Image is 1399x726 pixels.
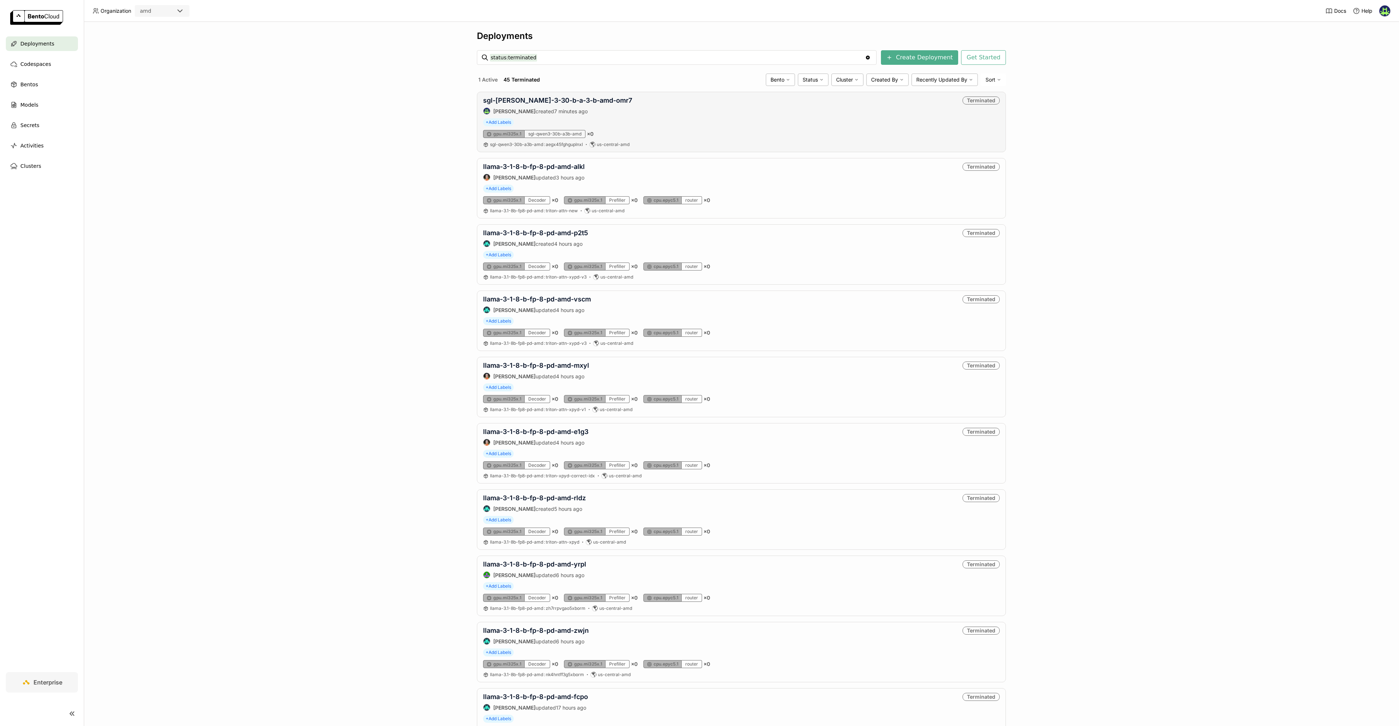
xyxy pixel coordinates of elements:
[654,330,678,336] span: cpu.epyc5.1
[483,693,588,701] a: llama-3-1-8-b-fp-8-pd-amd-fcpo
[483,317,514,325] span: +Add Labels
[490,473,595,478] span: llama-3.1-8b-fp8-pd-amd triton-xpyd-correct-idx
[985,76,995,83] span: Sort
[963,627,1000,635] div: Terminated
[483,185,514,193] span: +Add Labels
[493,439,536,446] strong: [PERSON_NAME]
[525,263,550,271] div: Decoder
[631,396,638,402] span: × 0
[556,638,584,644] span: 6 hours ago
[493,264,521,269] span: gpu.mi325x.1
[493,506,536,512] strong: [PERSON_NAME]
[20,141,44,150] span: Activities
[477,31,1006,42] div: Deployments
[483,306,591,313] div: updated
[483,704,490,711] img: Aaron Pham
[493,197,521,203] span: gpu.mi325x.1
[544,340,545,346] span: :
[493,108,536,114] strong: [PERSON_NAME]
[490,407,586,412] span: llama-3.1-8b-fp8-pd-amd triton-attn-xpyd-v1
[6,77,78,92] a: Bentos
[554,506,582,512] span: 5 hours ago
[483,362,589,369] a: llama-3-1-8-b-fp-8-pd-amd-mxyl
[836,76,853,83] span: Cluster
[483,229,588,237] a: llama-3-1-8-b-fp-8-pd-amd-p2t5
[1353,7,1372,15] div: Help
[606,395,630,403] div: Prefiller
[525,594,550,602] div: Decoder
[483,627,589,634] a: llama-3-1-8-b-fp-8-pd-amd-zwjn
[587,131,593,137] span: × 0
[483,240,490,247] img: Aaron Pham
[798,74,828,86] div: Status
[631,330,638,336] span: × 0
[525,329,550,337] div: Decoder
[592,208,624,214] span: us-central-amd
[654,462,678,468] span: cpu.epyc5.1
[140,7,151,15] div: amd
[493,595,521,601] span: gpu.mi325x.1
[6,98,78,112] a: Models
[552,661,558,667] span: × 0
[6,36,78,51] a: Deployments
[490,407,586,413] a: llama-3.1-8b-fp8-pd-amd:triton-attn-xpyd-v1
[483,295,591,303] a: llama-3-1-8-b-fp-8-pd-amd-vscm
[483,560,586,568] a: llama-3-1-8-b-fp-8-pd-amd-yrpl
[490,340,587,346] span: llama-3.1-8b-fp8-pd-amd triton-attn-xypd-v3
[483,494,586,502] a: llama-3-1-8-b-fp-8-pd-amd-rldz
[483,373,490,379] img: Sean Sheng
[704,330,710,336] span: × 0
[483,439,490,446] img: Sean Sheng
[493,462,521,468] span: gpu.mi325x.1
[552,462,558,469] span: × 0
[490,539,579,545] a: llama-3.1-8b-fp8-pd-amd:triton-attn-xpyd
[20,60,51,68] span: Codespaces
[682,395,702,403] div: router
[493,373,536,379] strong: [PERSON_NAME]
[654,595,678,601] span: cpu.epyc5.1
[682,196,702,204] div: router
[704,528,710,535] span: × 0
[490,672,584,678] a: llama-3.1-8b-fp8-pd-amd:nk4hntff3g5xborm
[483,428,588,435] a: llama-3-1-8-b-fp-8-pd-amd-e1g3
[493,572,536,578] strong: [PERSON_NAME]
[574,197,602,203] span: gpu.mi325x.1
[502,75,541,84] button: 45 Terminated
[1379,5,1390,16] img: Vincent Cavé
[1334,8,1346,14] span: Docs
[6,57,78,71] a: Codespaces
[544,539,545,545] span: :
[490,274,587,280] a: llama-3.1-8b-fp8-pd-amd:triton-attn-xypd-v3
[525,528,550,536] div: Decoder
[871,76,898,83] span: Created By
[600,407,632,413] span: us-central-amd
[20,39,54,48] span: Deployments
[682,329,702,337] div: router
[490,142,583,147] a: sgl-qwen3-30b-a3b-amd:aegx45fghguplnxl
[483,96,632,104] a: sgl-[PERSON_NAME]-3-30-b-a-3-b-amd-omr7
[490,672,584,677] span: llama-3.1-8b-fp8-pd-amd nk4hntff3g5xborm
[6,672,78,693] a: Enterprise
[544,407,545,412] span: :
[493,638,536,644] strong: [PERSON_NAME]
[554,241,583,247] span: 4 hours ago
[20,80,38,89] span: Bentos
[493,705,536,711] strong: [PERSON_NAME]
[490,274,587,280] span: llama-3.1-8b-fp8-pd-amd triton-attn-xypd-v3
[963,560,1000,568] div: Terminated
[483,118,514,126] span: +Add Labels
[490,605,585,611] a: llama-3.1-8b-fp8-pd-amd:zh7rrpvgao5xborm
[552,528,558,535] span: × 0
[963,693,1000,701] div: Terminated
[483,307,490,313] img: Aaron Pham
[552,396,558,402] span: × 0
[606,329,630,337] div: Prefiller
[490,52,865,63] input: Search
[483,163,585,170] a: llama-3-1-8-b-fp-8-pd-amd-alkl
[544,142,545,147] span: :
[598,672,631,678] span: us-central-amd
[606,528,630,536] div: Prefiller
[20,121,39,130] span: Secrets
[654,197,678,203] span: cpu.epyc5.1
[490,473,595,479] a: llama-3.1-8b-fp8-pd-amd:triton-xpyd-correct-idx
